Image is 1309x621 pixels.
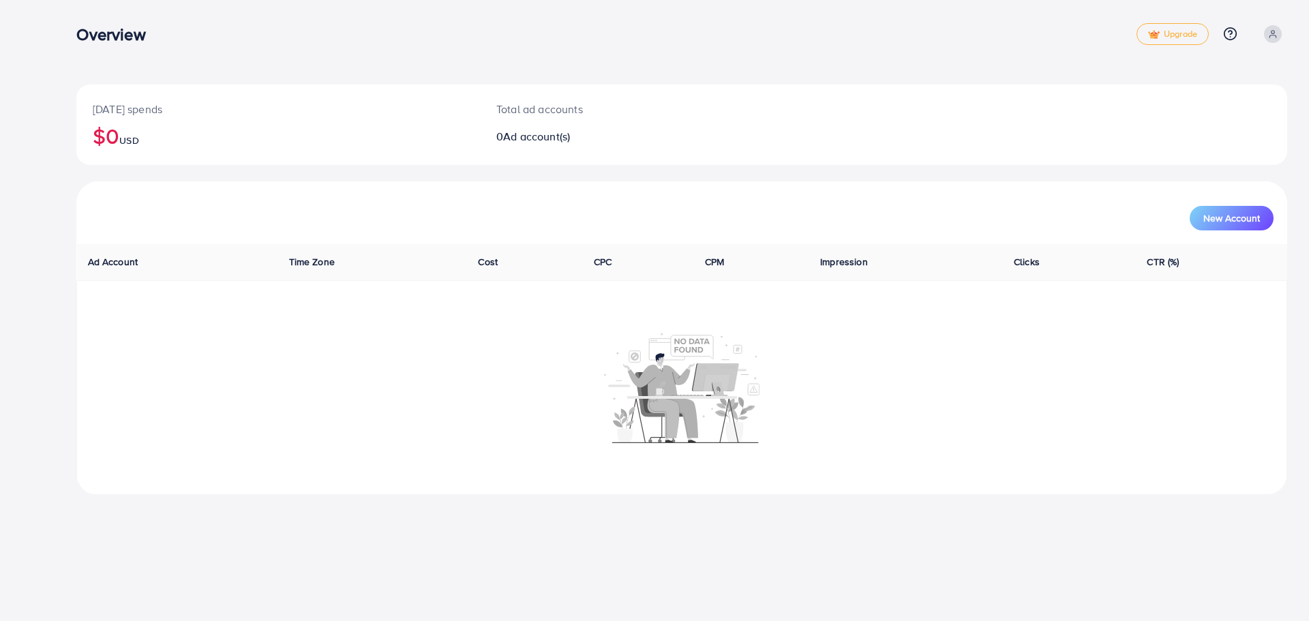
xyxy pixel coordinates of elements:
[594,255,612,269] span: CPC
[1203,213,1260,223] span: New Account
[496,101,766,117] p: Total ad accounts
[1137,23,1209,45] a: tickUpgrade
[1190,206,1274,230] button: New Account
[88,255,138,269] span: Ad Account
[478,255,498,269] span: Cost
[503,129,570,144] span: Ad account(s)
[93,101,464,117] p: [DATE] spends
[496,130,766,143] h2: 0
[76,25,156,44] h3: Overview
[1148,30,1160,40] img: tick
[93,123,464,149] h2: $0
[604,331,759,443] img: No account
[820,255,868,269] span: Impression
[1014,255,1040,269] span: Clicks
[1148,29,1197,40] span: Upgrade
[119,134,138,147] span: USD
[705,255,724,269] span: CPM
[289,255,335,269] span: Time Zone
[1147,255,1179,269] span: CTR (%)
